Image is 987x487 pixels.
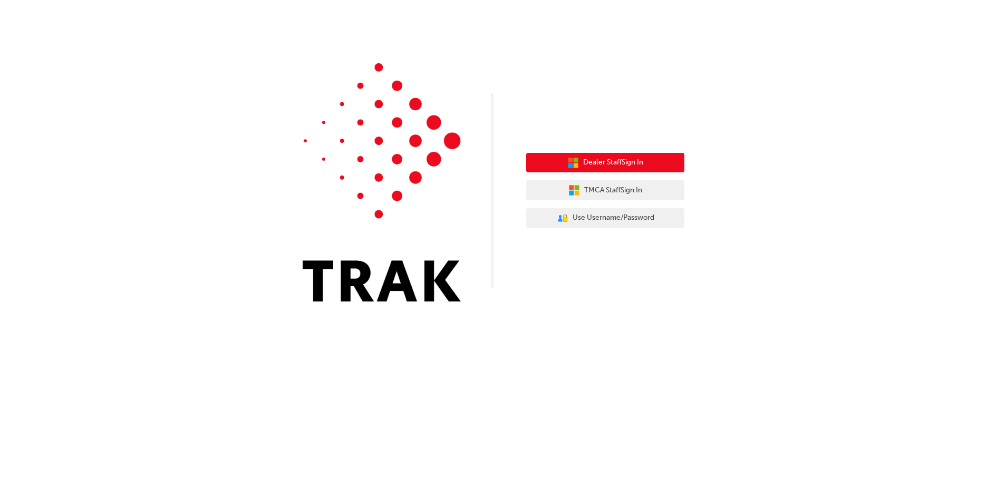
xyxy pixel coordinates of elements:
span: TMCA Staff Sign In [584,184,642,197]
span: Dealer Staff Sign In [583,157,643,169]
button: TMCA StaffSign In [526,180,684,200]
button: Dealer StaffSign In [526,153,684,173]
img: Trak [303,63,461,301]
button: Use Username/Password [526,208,684,228]
span: Use Username/Password [573,212,654,224]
